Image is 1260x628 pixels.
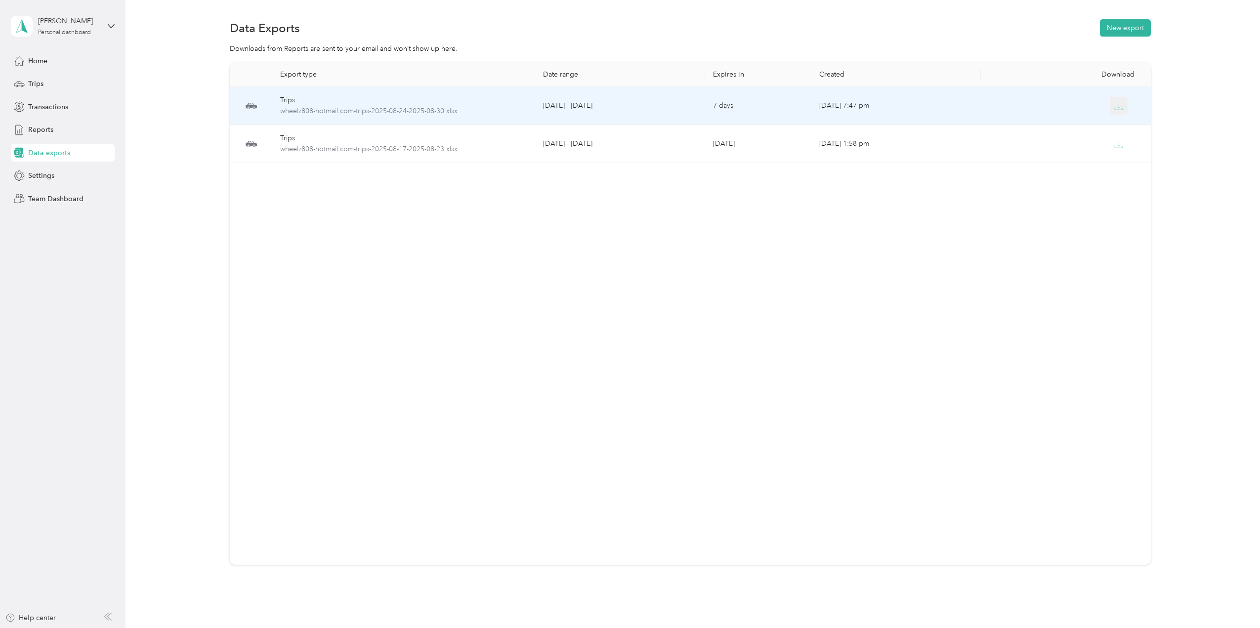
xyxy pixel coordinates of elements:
div: Download [989,70,1143,79]
td: [DATE] - [DATE] [535,125,705,163]
span: Home [28,56,47,66]
span: Trips [28,79,43,89]
span: Settings [28,170,54,181]
span: Team Dashboard [28,194,84,204]
th: Date range [535,62,705,87]
td: [DATE] 7:47 pm [811,87,981,125]
th: Expires in [705,62,811,87]
span: Data exports [28,148,70,158]
iframe: Everlance-gr Chat Button Frame [1205,573,1260,628]
div: Trips [280,133,528,144]
div: Personal dashboard [38,30,91,36]
button: New export [1100,19,1151,37]
div: Downloads from Reports are sent to your email and won’t show up here. [230,43,1151,54]
th: Export type [272,62,536,87]
span: wheelz808-hotmail.com-trips-2025-08-24-2025-08-30.xlsx [280,106,528,117]
button: Help center [5,613,56,623]
span: Transactions [28,102,68,112]
td: 7 days [705,87,811,125]
td: [DATE] - [DATE] [535,87,705,125]
div: Trips [280,95,528,106]
td: [DATE] 1:58 pm [811,125,981,163]
span: wheelz808-hotmail.com-trips-2025-08-17-2025-08-23.xlsx [280,144,528,155]
div: [PERSON_NAME] [38,16,100,26]
td: [DATE] [705,125,811,163]
th: Created [811,62,981,87]
h1: Data Exports [230,23,300,33]
span: Reports [28,125,53,135]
